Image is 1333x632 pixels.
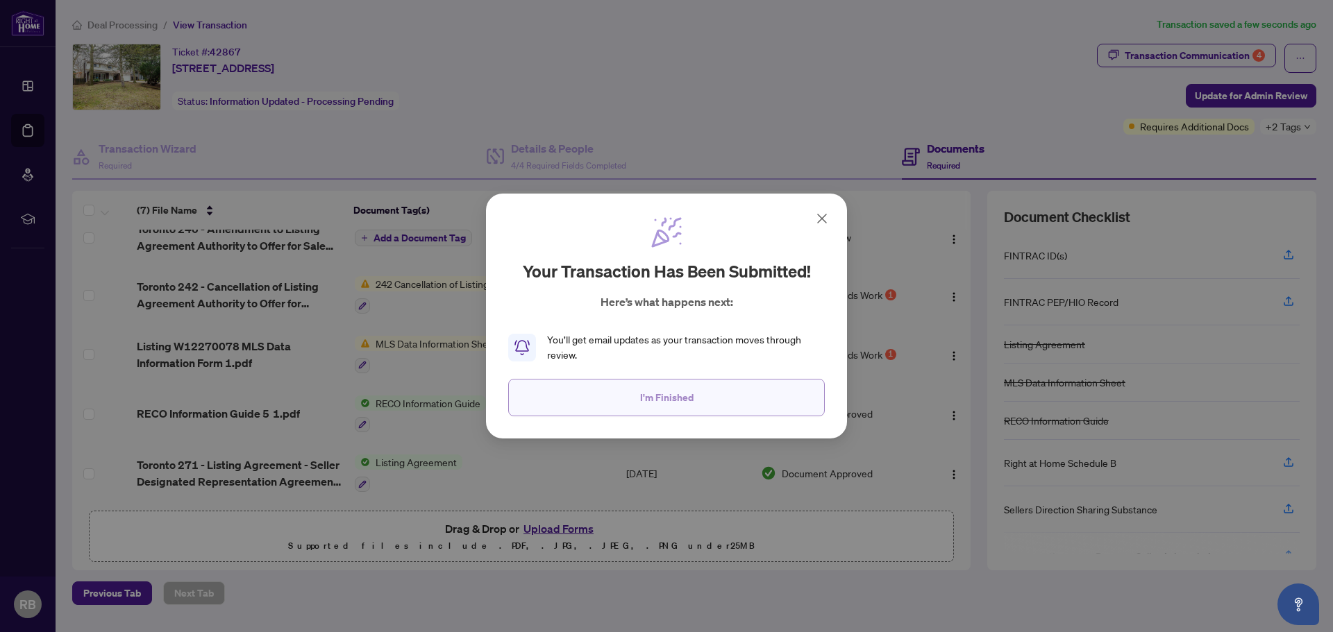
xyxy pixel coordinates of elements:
h2: Your transaction has been submitted! [523,260,811,282]
span: I'm Finished [640,386,694,409]
button: Open asap [1277,583,1319,625]
div: You’ll get email updates as your transaction moves through review. [547,332,825,363]
button: I'm Finished [508,379,825,416]
p: Here’s what happens next: [601,293,733,310]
